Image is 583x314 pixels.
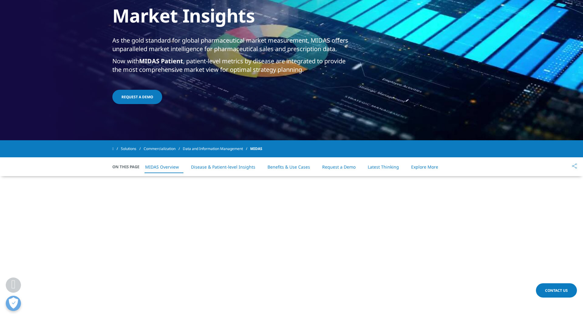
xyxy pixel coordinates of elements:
[121,94,153,99] span: Request a demo
[144,143,183,154] a: Commercialization
[322,164,356,170] a: Request a Demo
[121,143,144,154] a: Solutions
[112,164,146,170] span: On This Page
[368,164,399,170] a: Latest Thinking
[250,143,262,154] span: MIDAS
[112,36,355,57] p: As the gold standard for global pharmaceutical market measurement, MIDAS offers unparalleled mark...
[411,164,438,170] a: Explore More
[139,57,183,65] strong: MIDAS Patient
[183,143,250,154] a: Data and Information Management
[536,283,577,298] a: Contact Us
[6,296,21,311] button: Open Preferences
[191,164,255,170] a: Disease & Patient-level Insights
[112,57,355,78] p: Now with , patient-level metrics by disease are integrated to provide the most comprehensive mark...
[145,164,179,170] a: MIDAS Overview
[268,164,310,170] a: Benefits & Use Cases
[112,90,162,104] a: Request a demo
[545,288,568,293] span: Contact Us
